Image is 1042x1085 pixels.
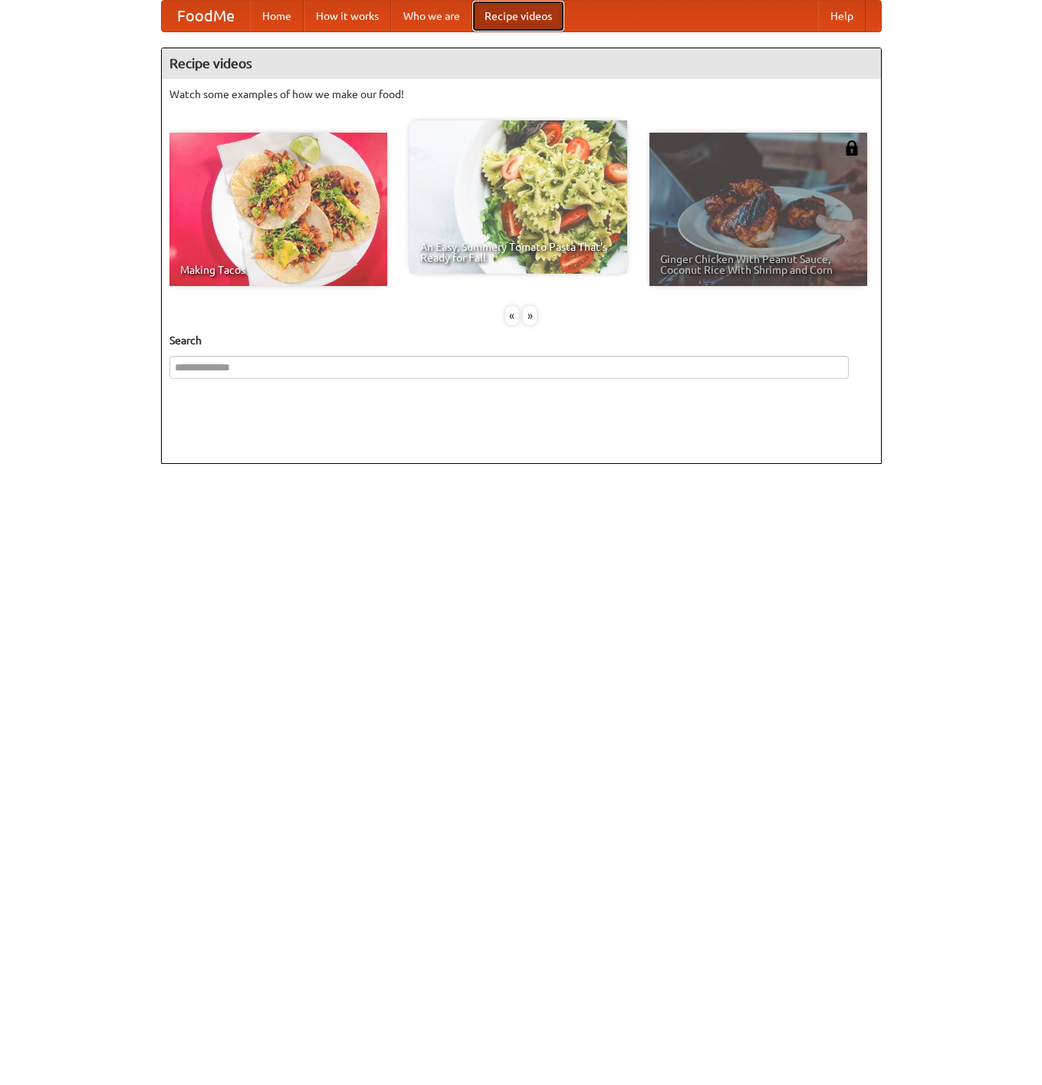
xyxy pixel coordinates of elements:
a: FoodMe [162,1,250,31]
h5: Search [169,333,873,348]
a: Home [250,1,304,31]
img: 483408.png [844,140,860,156]
a: Making Tacos [169,133,387,286]
p: Watch some examples of how we make our food! [169,87,873,102]
span: Making Tacos [180,265,376,275]
div: » [523,306,537,325]
div: « [505,306,519,325]
a: Help [818,1,866,31]
a: Who we are [391,1,472,31]
a: An Easy, Summery Tomato Pasta That's Ready for Fall [409,120,627,274]
h4: Recipe videos [162,48,881,79]
span: An Easy, Summery Tomato Pasta That's Ready for Fall [420,242,616,263]
a: How it works [304,1,391,31]
a: Recipe videos [472,1,564,31]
